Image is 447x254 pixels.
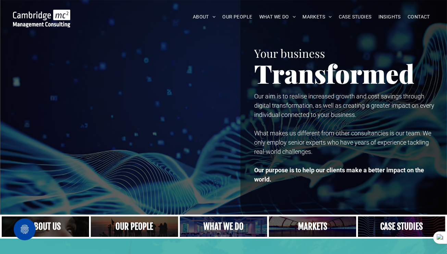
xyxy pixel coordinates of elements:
[219,12,256,22] a: OUR PEOPLE
[375,12,404,22] a: INSIGHTS
[254,93,434,118] span: Our aim is to realise increased growth and cost savings through digital transformation, as well a...
[13,10,71,27] img: Go to Homepage
[91,216,178,237] a: A crowd in silhouette at sunset, on a rise or lookout point
[358,216,445,237] a: CASE STUDIES | See an Overview of All Our Case Studies | Cambridge Management Consulting
[256,12,299,22] a: WHAT WE DO
[269,216,356,237] a: Our Markets | Cambridge Management Consulting
[254,56,414,90] span: Transformed
[254,130,431,155] span: What makes us different from other consultancies is our team. We only employ senior experts who h...
[13,11,71,18] a: Your Business Transformed | Cambridge Management Consulting
[254,45,325,61] span: Your business
[254,166,424,183] strong: Our purpose is to help our clients make a better impact on the world.
[299,12,335,22] a: MARKETS
[189,12,219,22] a: ABOUT
[335,12,375,22] a: CASE STUDIES
[404,12,433,22] a: CONTACT
[2,216,89,237] a: Close up of woman's face, centered on her eyes
[180,216,267,237] a: A yoga teacher lifting his whole body off the ground in the peacock pose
